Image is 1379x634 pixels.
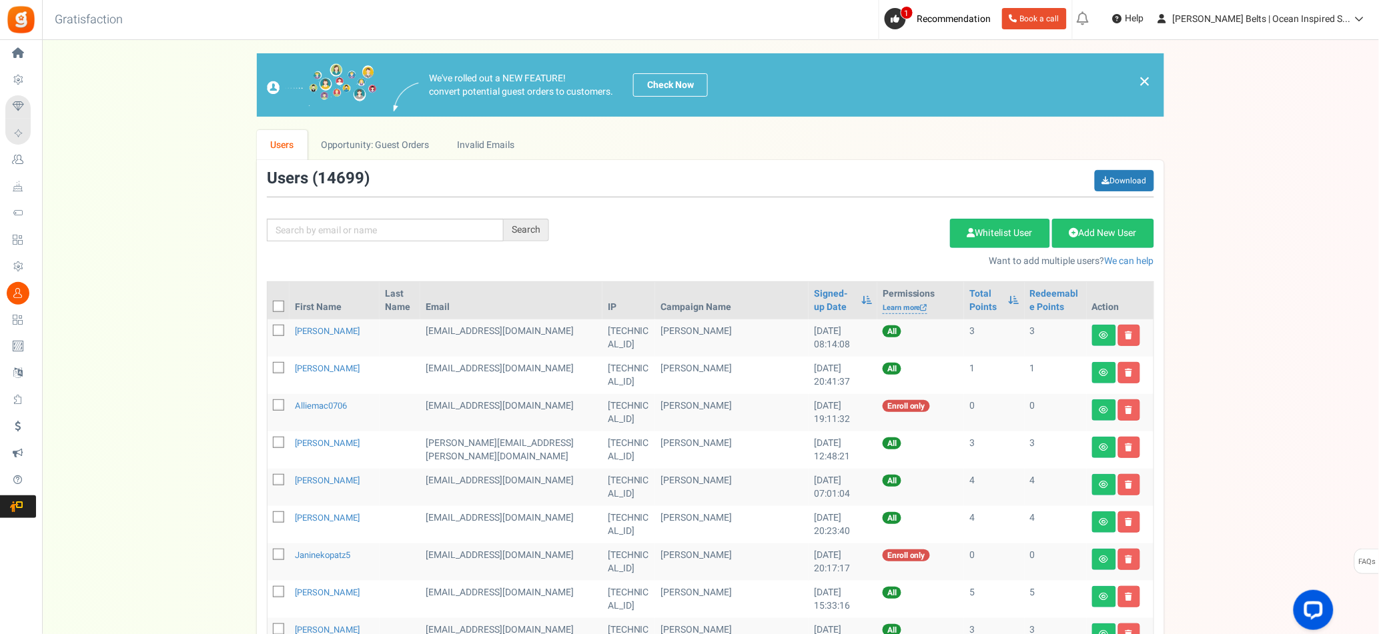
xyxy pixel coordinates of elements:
[1122,12,1144,25] span: Help
[257,130,308,160] a: Users
[602,394,655,431] td: [TECHNICAL_ID]
[964,543,1024,581] td: 0
[655,469,809,506] td: [PERSON_NAME]
[602,357,655,394] td: [TECHNICAL_ID]
[1025,581,1087,618] td: 5
[969,287,1001,314] a: Total Points
[1025,319,1087,357] td: 3
[420,581,602,618] td: [EMAIL_ADDRESS][DOMAIN_NAME]
[295,437,360,449] a: [PERSON_NAME]
[420,469,602,506] td: [EMAIL_ADDRESS][DOMAIN_NAME]
[964,319,1024,357] td: 3
[1125,443,1133,451] i: Delete user
[267,63,377,107] img: images
[1099,518,1109,526] i: View details
[1099,369,1109,377] i: View details
[420,357,602,394] td: [EMAIL_ADDRESS][DOMAIN_NAME]
[420,543,602,581] td: General
[1107,8,1150,29] a: Help
[420,394,602,431] td: General
[883,549,930,561] span: Enroll only
[883,475,901,487] span: All
[602,543,655,581] td: [TECHNICAL_ID]
[429,72,613,99] p: We've rolled out a NEW FEATURE! convert potential guest orders to customers.
[1125,369,1133,377] i: Delete user
[964,469,1024,506] td: 4
[602,319,655,357] td: [TECHNICAL_ID]
[1025,357,1087,394] td: 1
[885,8,997,29] a: 1 Recommendation
[602,581,655,618] td: [TECHNICAL_ID]
[1025,506,1087,543] td: 4
[1099,406,1109,414] i: View details
[1125,331,1133,339] i: Delete user
[504,219,549,241] div: Search
[1173,12,1351,26] span: [PERSON_NAME] Belts | Ocean Inspired S...
[318,167,364,190] span: 14699
[883,587,901,599] span: All
[883,325,901,337] span: All
[1139,73,1151,89] a: ×
[655,394,809,431] td: [PERSON_NAME]
[917,12,991,26] span: Recommendation
[420,282,602,319] th: Email
[1025,431,1087,469] td: 3
[814,287,855,314] a: Signed-up Date
[877,282,964,319] th: Permissions
[1030,287,1081,314] a: Redeemable Points
[809,469,877,506] td: [DATE] 07:01:04
[633,73,708,97] a: Check Now
[295,474,360,487] a: [PERSON_NAME]
[655,282,809,319] th: Campaign Name
[1105,254,1154,268] a: We can help
[809,543,877,581] td: [DATE] 20:17:17
[883,512,901,524] span: All
[444,130,528,160] a: Invalid Emails
[295,399,347,412] a: alliemac0706
[1087,282,1154,319] th: Action
[901,6,913,19] span: 1
[964,506,1024,543] td: 4
[602,469,655,506] td: [TECHNICAL_ID]
[1125,518,1133,526] i: Delete user
[655,506,809,543] td: [PERSON_NAME]
[295,586,360,599] a: [PERSON_NAME]
[809,506,877,543] td: [DATE] 20:23:40
[964,394,1024,431] td: 0
[809,319,877,357] td: [DATE] 08:14:08
[295,362,360,375] a: [PERSON_NAME]
[655,581,809,618] td: [PERSON_NAME]
[655,543,809,581] td: [PERSON_NAME]
[602,506,655,543] td: [TECHNICAL_ID]
[40,7,137,33] h3: Gratisfaction
[420,506,602,543] td: [EMAIL_ADDRESS][DOMAIN_NAME]
[883,437,901,449] span: All
[1125,406,1133,414] i: Delete user
[655,357,809,394] td: [PERSON_NAME]
[1358,549,1376,575] span: FAQs
[883,303,927,314] a: Learn more
[809,394,877,431] td: [DATE] 19:11:32
[655,431,809,469] td: [PERSON_NAME]
[964,357,1024,394] td: 1
[809,357,877,394] td: [DATE] 20:41:37
[1125,593,1133,601] i: Delete user
[1125,555,1133,563] i: Delete user
[1099,443,1109,451] i: View details
[1002,8,1067,29] a: Book a call
[1099,481,1109,489] i: View details
[1125,481,1133,489] i: Delete user
[883,400,930,412] span: Enroll only
[1099,593,1109,601] i: View details
[1099,555,1109,563] i: View details
[1025,543,1087,581] td: 0
[394,83,419,111] img: images
[308,130,443,160] a: Opportunity: Guest Orders
[290,282,380,319] th: First Name
[295,549,350,561] a: janinekopatz5
[569,255,1154,268] p: Want to add multiple users?
[950,219,1050,248] a: Whitelist User
[602,282,655,319] th: IP
[267,170,370,187] h3: Users ( )
[964,431,1024,469] td: 3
